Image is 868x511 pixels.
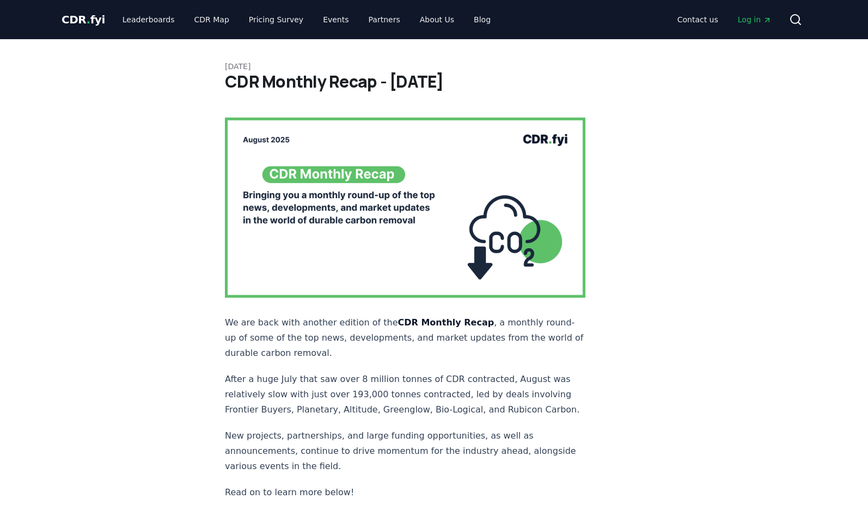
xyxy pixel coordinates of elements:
p: [DATE] [225,61,643,72]
a: Contact us [669,10,727,29]
a: CDR Map [186,10,238,29]
img: blog post image [225,118,585,298]
a: Log in [729,10,780,29]
a: Blog [465,10,499,29]
nav: Main [114,10,499,29]
span: CDR fyi [62,13,105,26]
p: Read on to learn more below! [225,485,585,500]
a: About Us [411,10,463,29]
p: After a huge July that saw over 8 million tonnes of CDR contracted, August was relatively slow wi... [225,372,585,417]
a: Leaderboards [114,10,184,29]
p: New projects, partnerships, and large funding opportunities, as well as announcements, continue t... [225,428,585,474]
h1: CDR Monthly Recap - [DATE] [225,72,643,91]
p: We are back with another edition of the , a monthly round-up of some of the top news, development... [225,315,585,361]
nav: Main [669,10,780,29]
a: Pricing Survey [240,10,312,29]
a: Partners [360,10,409,29]
a: Events [314,10,357,29]
strong: CDR Monthly Recap [398,317,494,328]
a: CDR.fyi [62,12,105,27]
span: . [87,13,90,26]
span: Log in [738,14,772,25]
